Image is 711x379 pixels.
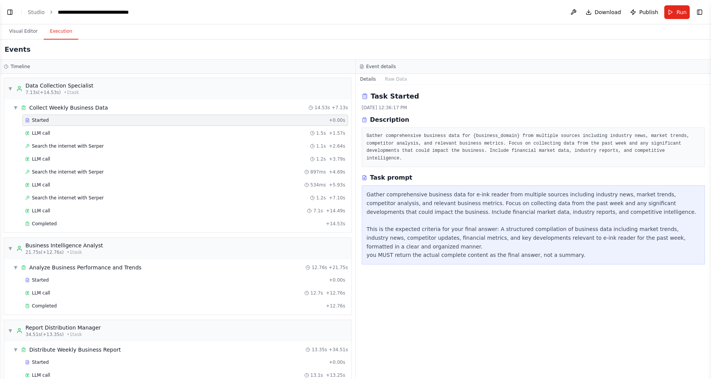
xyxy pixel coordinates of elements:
[8,328,13,334] span: ▼
[25,249,64,255] span: 21.75s (+12.76s)
[329,347,348,353] span: + 34.51s
[28,9,45,15] a: Studio
[329,264,348,271] span: + 21.75s
[8,86,13,92] span: ▼
[32,130,50,136] span: LLM call
[29,264,141,271] span: Analyze Business Performance and Trends
[326,221,345,227] span: + 14.53s
[329,143,345,149] span: + 2.64s
[13,264,18,271] span: ▼
[32,208,50,214] span: LLM call
[32,143,104,149] span: Search the internet with Serper
[676,8,687,16] span: Run
[639,8,658,16] span: Publish
[329,169,345,175] span: + 4.69s
[329,182,345,188] span: + 5.93s
[32,277,49,283] span: Started
[28,8,129,16] nav: breadcrumb
[329,359,345,365] span: + 0.00s
[329,130,345,136] span: + 1.57s
[316,156,326,162] span: 1.2s
[329,277,345,283] span: + 0.00s
[8,245,13,252] span: ▼
[67,249,82,255] span: • 1 task
[29,104,108,111] span: Collect Weekly Business Data
[44,24,78,40] button: Execution
[11,64,30,70] h3: Timeline
[316,195,326,201] span: 1.2s
[312,347,327,353] span: 13.35s
[367,132,700,162] pre: Gather comprehensive business data for {business_domain} from multiple sources including industry...
[380,74,412,84] button: Raw Data
[310,290,323,296] span: 12.7s
[32,156,50,162] span: LLM call
[32,117,49,123] span: Started
[367,190,700,260] div: Gather comprehensive business data for e-ink reader from multiple sources including industry news...
[694,7,705,18] button: Show right sidebar
[13,105,18,111] span: ▼
[315,105,330,111] span: 14.53s
[32,372,50,378] span: LLM call
[326,372,345,378] span: + 13.25s
[64,89,79,96] span: • 1 task
[310,182,326,188] span: 534ms
[313,208,323,214] span: 7.1s
[32,182,50,188] span: LLM call
[316,130,326,136] span: 1.5s
[32,221,57,227] span: Completed
[5,44,30,55] h2: Events
[3,24,44,40] button: Visual Editor
[25,242,103,249] div: Business Intelligence Analyst
[29,346,121,354] span: Distribute Weekly Business Report
[329,156,345,162] span: + 3.79s
[67,331,82,338] span: • 1 task
[583,5,624,19] button: Download
[25,82,93,89] div: Data Collection Specialist
[356,74,381,84] button: Details
[326,290,345,296] span: + 12.76s
[366,64,396,70] h3: Event details
[362,105,705,111] div: [DATE] 12:36:17 PM
[329,195,345,201] span: + 7.10s
[312,264,327,271] span: 12.76s
[664,5,690,19] button: Run
[326,303,345,309] span: + 12.76s
[32,359,49,365] span: Started
[32,169,104,175] span: Search the internet with Serper
[5,7,15,18] button: Show left sidebar
[316,143,326,149] span: 1.1s
[627,5,661,19] button: Publish
[370,173,413,182] h3: Task prompt
[32,290,50,296] span: LLM call
[310,169,326,175] span: 897ms
[25,331,64,338] span: 34.51s (+13.35s)
[25,324,101,331] div: Report Distribution Manager
[329,117,345,123] span: + 0.00s
[370,115,409,124] h3: Description
[310,372,323,378] span: 13.1s
[32,195,104,201] span: Search the internet with Serper
[331,105,348,111] span: + 7.13s
[13,347,18,353] span: ▼
[25,89,61,96] span: 7.13s (+14.53s)
[371,91,419,102] h2: Task Started
[595,8,621,16] span: Download
[326,208,345,214] span: + 14.49s
[32,303,57,309] span: Completed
